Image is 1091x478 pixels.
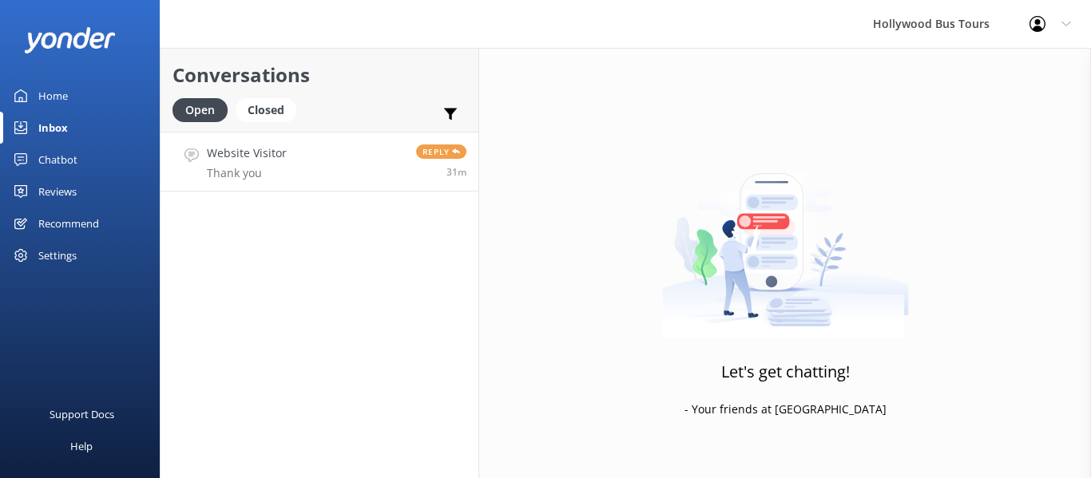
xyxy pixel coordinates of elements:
span: Reply [416,144,466,159]
div: Inbox [38,112,68,144]
p: - Your friends at [GEOGRAPHIC_DATA] [684,401,887,418]
h3: Let's get chatting! [721,359,850,385]
a: Website VisitorThank youReply31m [161,132,478,192]
p: Thank you [207,166,287,180]
div: Recommend [38,207,99,239]
h2: Conversations [173,60,466,90]
img: yonder-white-logo.png [24,27,116,53]
h4: Website Visitor [207,144,287,162]
a: Open [173,101,236,118]
div: Help [70,430,93,462]
a: Closed [236,101,304,118]
div: Reviews [38,176,77,207]
div: Closed [236,98,296,122]
div: Open [173,98,228,122]
div: Support Docs [50,398,114,430]
div: Home [38,80,68,112]
div: Chatbot [38,144,77,176]
div: Settings [38,239,77,271]
img: artwork of a man stealing a conversation from at giant smartphone [662,140,909,339]
span: Sep 16 2025 04:05pm (UTC -07:00) America/Tijuana [446,165,466,179]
